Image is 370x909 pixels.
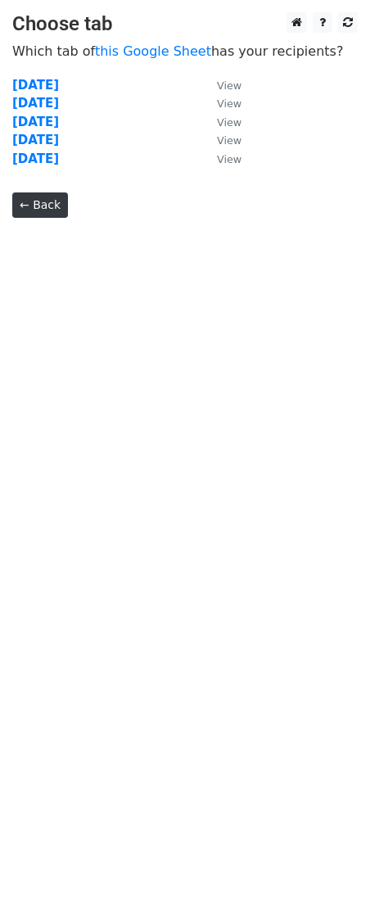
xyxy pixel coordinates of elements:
a: this Google Sheet [95,43,211,59]
small: View [217,153,241,165]
iframe: Chat Widget [288,830,370,909]
a: View [201,151,241,166]
a: View [201,78,241,93]
a: ← Back [12,192,68,218]
h3: Choose tab [12,12,358,36]
a: [DATE] [12,151,59,166]
a: [DATE] [12,78,59,93]
small: View [217,134,241,147]
small: View [217,116,241,129]
a: View [201,115,241,129]
small: View [217,79,241,92]
a: View [201,133,241,147]
a: [DATE] [12,115,59,129]
small: View [217,97,241,110]
p: Which tab of has your recipients? [12,43,358,60]
a: [DATE] [12,133,59,147]
a: View [201,96,241,111]
a: [DATE] [12,96,59,111]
